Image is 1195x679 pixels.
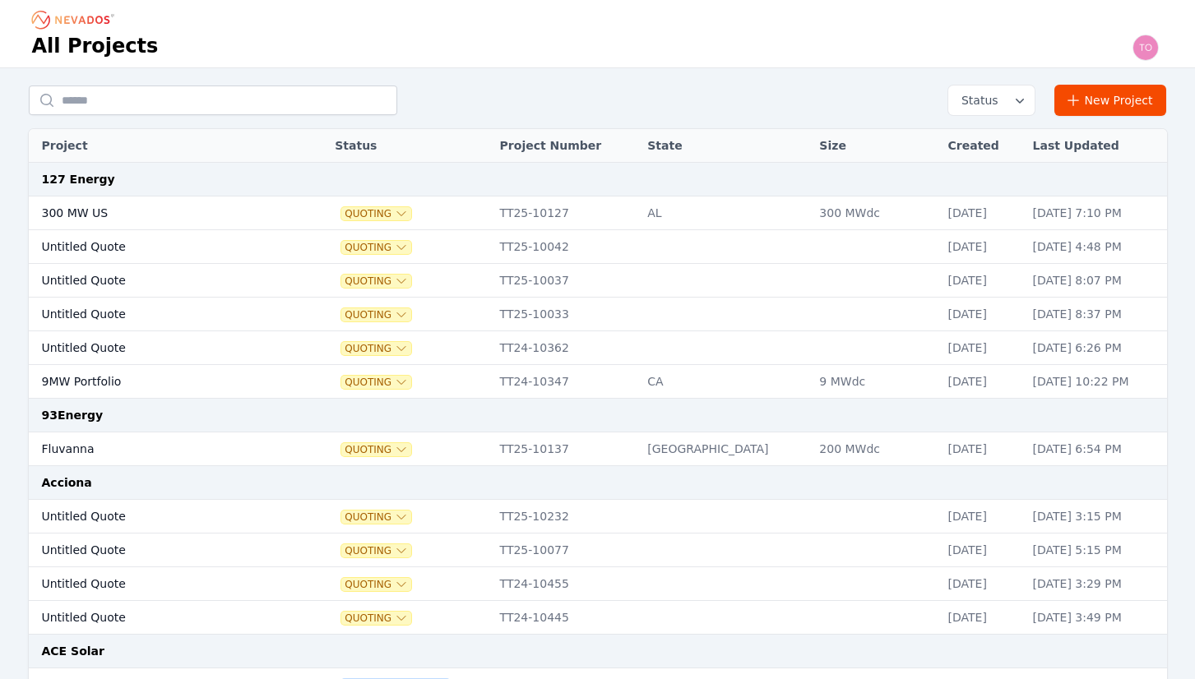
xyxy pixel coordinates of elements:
[29,567,286,601] td: Untitled Quote
[492,567,640,601] td: TT24-10455
[29,533,1167,567] tr: Untitled QuoteQuotingTT25-10077[DATE][DATE] 5:15 PM
[29,601,1167,635] tr: Untitled QuoteQuotingTT24-10445[DATE][DATE] 3:49 PM
[492,129,640,163] th: Project Number
[341,275,411,288] button: Quoting
[492,298,640,331] td: TT25-10033
[29,230,286,264] td: Untitled Quote
[639,196,811,230] td: AL
[29,635,1167,668] td: ACE Solar
[29,432,286,466] td: Fluvanna
[341,308,411,321] button: Quoting
[940,129,1025,163] th: Created
[341,612,411,625] button: Quoting
[639,129,811,163] th: State
[1025,500,1167,533] td: [DATE] 3:15 PM
[1025,129,1167,163] th: Last Updated
[327,129,491,163] th: Status
[29,331,286,365] td: Untitled Quote
[940,230,1025,264] td: [DATE]
[492,264,640,298] td: TT25-10037
[948,85,1035,115] button: Status
[1132,35,1159,61] img: todd.padezanin@nevados.solar
[341,241,411,254] button: Quoting
[940,298,1025,331] td: [DATE]
[29,264,286,298] td: Untitled Quote
[492,533,640,567] td: TT25-10077
[29,500,1167,533] tr: Untitled QuoteQuotingTT25-10232[DATE][DATE] 3:15 PM
[955,92,998,109] span: Status
[29,432,1167,466] tr: FluvannaQuotingTT25-10137[GEOGRAPHIC_DATA]200 MWdc[DATE][DATE] 6:54 PM
[940,331,1025,365] td: [DATE]
[492,230,640,264] td: TT25-10042
[341,342,411,355] button: Quoting
[1025,196,1167,230] td: [DATE] 7:10 PM
[341,207,411,220] button: Quoting
[492,365,640,399] td: TT24-10347
[940,500,1025,533] td: [DATE]
[1025,365,1167,399] td: [DATE] 10:22 PM
[29,365,1167,399] tr: 9MW PortfolioQuotingTT24-10347CA9 MWdc[DATE][DATE] 10:22 PM
[29,298,286,331] td: Untitled Quote
[29,331,1167,365] tr: Untitled QuoteQuotingTT24-10362[DATE][DATE] 6:26 PM
[1025,567,1167,601] td: [DATE] 3:29 PM
[1054,85,1167,116] a: New Project
[492,601,640,635] td: TT24-10445
[29,533,286,567] td: Untitled Quote
[639,365,811,399] td: CA
[29,399,1167,432] td: 93Energy
[940,365,1025,399] td: [DATE]
[811,432,939,466] td: 200 MWdc
[811,129,939,163] th: Size
[341,443,411,456] button: Quoting
[29,230,1167,264] tr: Untitled QuoteQuotingTT25-10042[DATE][DATE] 4:48 PM
[29,163,1167,196] td: 127 Energy
[32,7,119,33] nav: Breadcrumb
[29,196,286,230] td: 300 MW US
[1025,601,1167,635] td: [DATE] 3:49 PM
[341,544,411,557] button: Quoting
[811,196,939,230] td: 300 MWdc
[1025,230,1167,264] td: [DATE] 4:48 PM
[1025,533,1167,567] td: [DATE] 5:15 PM
[341,578,411,591] button: Quoting
[341,376,411,389] button: Quoting
[29,129,286,163] th: Project
[492,331,640,365] td: TT24-10362
[639,432,811,466] td: [GEOGRAPHIC_DATA]
[29,264,1167,298] tr: Untitled QuoteQuotingTT25-10037[DATE][DATE] 8:07 PM
[492,432,640,466] td: TT25-10137
[492,500,640,533] td: TT25-10232
[29,196,1167,230] tr: 300 MW USQuotingTT25-10127AL300 MWdc[DATE][DATE] 7:10 PM
[940,567,1025,601] td: [DATE]
[341,510,411,524] button: Quoting
[29,601,286,635] td: Untitled Quote
[29,466,1167,500] td: Acciona
[940,264,1025,298] td: [DATE]
[29,567,1167,601] tr: Untitled QuoteQuotingTT24-10455[DATE][DATE] 3:29 PM
[940,533,1025,567] td: [DATE]
[1025,331,1167,365] td: [DATE] 6:26 PM
[29,298,1167,331] tr: Untitled QuoteQuotingTT25-10033[DATE][DATE] 8:37 PM
[940,196,1025,230] td: [DATE]
[1025,432,1167,466] td: [DATE] 6:54 PM
[940,432,1025,466] td: [DATE]
[29,500,286,533] td: Untitled Quote
[1025,264,1167,298] td: [DATE] 8:07 PM
[940,601,1025,635] td: [DATE]
[29,365,286,399] td: 9MW Portfolio
[492,196,640,230] td: TT25-10127
[32,33,159,59] h1: All Projects
[811,365,939,399] td: 9 MWdc
[1025,298,1167,331] td: [DATE] 8:37 PM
